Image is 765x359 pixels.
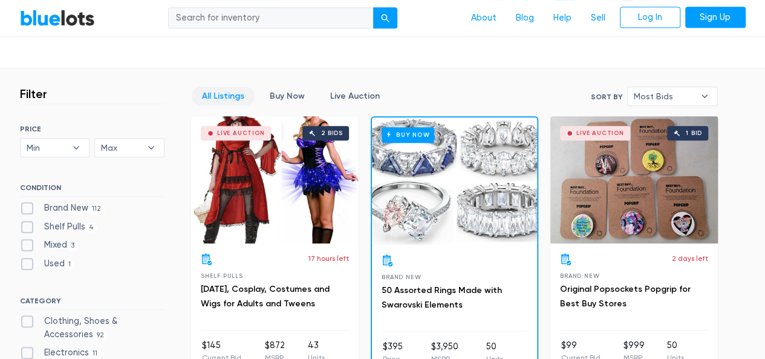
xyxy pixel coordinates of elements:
label: Sort By [591,91,622,102]
a: BlueLots [20,9,95,27]
a: Live Auction 1 bid [550,116,718,243]
a: Sell [581,7,615,30]
div: 1 bid [686,130,702,136]
span: 11 [89,349,102,358]
a: 50 Assorted Rings Made with Swarovski Elements [382,285,502,310]
span: Max [101,139,141,157]
input: Search for inventory [168,7,374,29]
h6: CONDITION [20,183,164,197]
span: 4 [85,223,98,232]
span: Brand New [560,272,599,279]
span: Min [27,139,67,157]
label: Shelf Pulls [20,220,98,234]
span: Brand New [382,274,421,280]
a: Original Popsockets Popgrip for Best Buy Stores [560,284,691,309]
h6: CATEGORY [20,297,164,310]
label: Brand New [20,202,105,215]
a: About [461,7,506,30]
label: Used [20,257,75,271]
h6: Buy Now [382,127,434,142]
b: ▾ [692,87,717,105]
span: Shelf Pulls [201,272,243,279]
h6: PRICE [20,125,164,133]
a: Blog [506,7,544,30]
span: Most Bids [634,87,694,105]
h3: Filter [20,87,47,101]
span: 3 [67,242,79,251]
label: Mixed [20,239,79,252]
div: 2 bids [321,130,343,136]
span: 92 [93,331,108,340]
p: 17 hours left [308,253,349,264]
a: Log In [620,7,680,28]
div: Live Auction [576,130,624,136]
p: 2 days left [672,253,708,264]
a: Sign Up [685,7,746,28]
label: Clothing, Shoes & Accessories [20,315,164,341]
a: Live Auction [320,87,390,105]
div: Live Auction [217,130,265,136]
a: All Listings [192,87,255,105]
a: [DATE], Cosplay, Costumes and Wigs for Adults and Tweens [201,284,330,309]
span: 112 [88,204,105,214]
b: ▾ [138,139,164,157]
a: Help [544,7,581,30]
span: 1 [65,260,75,269]
a: Buy Now [259,87,315,105]
b: ▾ [63,139,89,157]
a: Buy Now [372,117,537,245]
a: Live Auction 2 bids [191,116,359,243]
